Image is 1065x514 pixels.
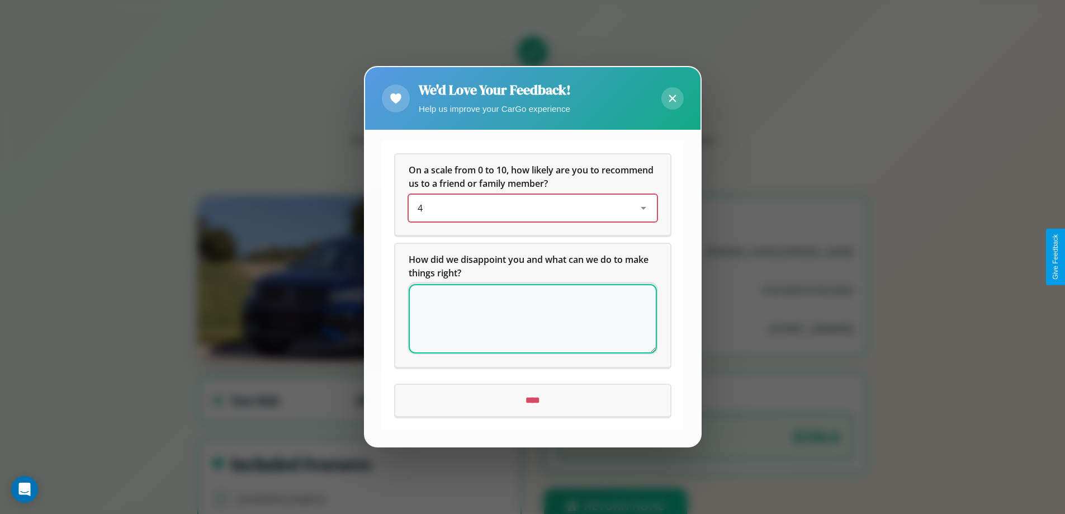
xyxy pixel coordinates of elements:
[409,164,657,191] h5: On a scale from 0 to 10, how likely are you to recommend us to a friend or family member?
[11,476,38,503] div: Open Intercom Messenger
[1052,234,1059,280] div: Give Feedback
[409,195,657,222] div: On a scale from 0 to 10, how likely are you to recommend us to a friend or family member?
[418,202,423,215] span: 4
[395,155,670,235] div: On a scale from 0 to 10, how likely are you to recommend us to a friend or family member?
[409,164,656,190] span: On a scale from 0 to 10, how likely are you to recommend us to a friend or family member?
[409,254,651,280] span: How did we disappoint you and what can we do to make things right?
[419,81,571,99] h2: We'd Love Your Feedback!
[419,101,571,116] p: Help us improve your CarGo experience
